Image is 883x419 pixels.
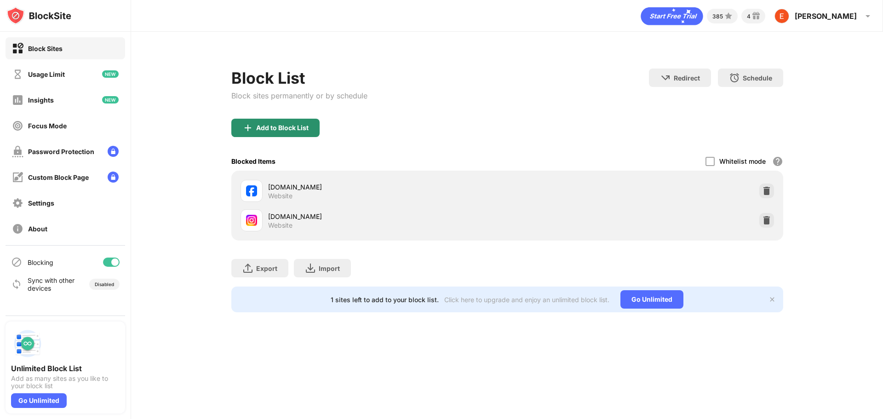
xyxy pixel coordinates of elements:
[11,364,120,373] div: Unlimited Block List
[12,69,23,80] img: time-usage-off.svg
[28,258,53,266] div: Blocking
[751,11,762,22] img: reward-small.svg
[11,327,44,360] img: push-block-list.svg
[28,225,47,233] div: About
[723,11,734,22] img: points-small.svg
[246,185,257,196] img: favicons
[246,215,257,226] img: favicons
[102,70,119,78] img: new-icon.svg
[12,146,23,157] img: password-protection-off.svg
[444,296,609,304] div: Click here to upgrade and enjoy an unlimited block list.
[11,375,120,390] div: Add as many sites as you like to your block list
[28,148,94,155] div: Password Protection
[6,6,71,25] img: logo-blocksite.svg
[331,296,439,304] div: 1 sites left to add to your block list.
[256,264,277,272] div: Export
[12,172,23,183] img: customize-block-page-off.svg
[108,172,119,183] img: lock-menu.svg
[12,197,23,209] img: settings-off.svg
[319,264,340,272] div: Import
[11,257,22,268] img: blocking-icon.svg
[12,120,23,132] img: focus-off.svg
[268,212,507,221] div: [DOMAIN_NAME]
[231,69,367,87] div: Block List
[28,173,89,181] div: Custom Block Page
[712,13,723,20] div: 385
[28,45,63,52] div: Block Sites
[231,91,367,100] div: Block sites permanently or by schedule
[28,199,54,207] div: Settings
[11,393,67,408] div: Go Unlimited
[28,122,67,130] div: Focus Mode
[719,157,766,165] div: Whitelist mode
[28,96,54,104] div: Insights
[774,9,789,23] img: AEdFTp48mpisIPd56zLPUPfGH4GdEovHapIlRViMQgejyA=s96-c
[268,182,507,192] div: [DOMAIN_NAME]
[795,11,857,21] div: [PERSON_NAME]
[12,43,23,54] img: block-on.svg
[12,223,23,235] img: about-off.svg
[12,94,23,106] img: insights-off.svg
[674,74,700,82] div: Redirect
[28,70,65,78] div: Usage Limit
[268,221,292,230] div: Website
[620,290,683,309] div: Go Unlimited
[747,13,751,20] div: 4
[268,192,292,200] div: Website
[102,96,119,103] img: new-icon.svg
[768,296,776,303] img: x-button.svg
[11,279,22,290] img: sync-icon.svg
[28,276,75,292] div: Sync with other devices
[641,7,703,25] div: animation
[108,146,119,157] img: lock-menu.svg
[256,124,309,132] div: Add to Block List
[743,74,772,82] div: Schedule
[95,281,114,287] div: Disabled
[231,157,275,165] div: Blocked Items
